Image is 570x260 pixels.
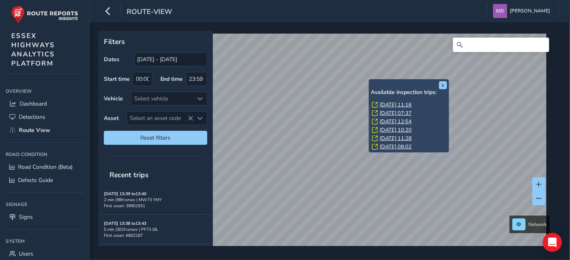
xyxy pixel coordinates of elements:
a: Defects Guide [6,174,84,187]
strong: [DATE] 13:38 to 13:43 [104,220,146,226]
div: Road Condition [6,148,84,160]
label: Start time [104,75,130,83]
div: 2 min | 98 frames | MW73 YMY [104,197,207,203]
a: Route View [6,124,84,137]
span: Detections [19,113,45,121]
button: [PERSON_NAME] [493,4,553,18]
a: [DATE] 11:16 [380,101,412,108]
button: Reset filters [104,131,207,145]
label: End time [160,75,183,83]
a: Signs [6,210,84,224]
a: [DATE] 12:54 [380,118,412,125]
div: Select vehicle [131,92,194,105]
img: diamond-layout [493,4,507,18]
div: 5 min | 301 frames | PF73 0JL [104,226,207,232]
span: Signs [19,213,33,221]
input: Search [453,38,549,52]
span: ESSEX HIGHWAYS ANALYTICS PLATFORM [11,31,55,68]
span: First asset: 6602187 [104,232,143,238]
span: Dashboard [20,100,47,108]
span: Users [19,250,33,258]
span: Reset filters [110,134,201,142]
a: [DATE] 08:02 [380,143,412,150]
div: System [6,235,84,247]
canvas: Map [101,34,546,255]
a: Road Condition (Beta) [6,160,84,174]
span: First asset: 39901931 [104,203,145,209]
button: x [439,81,447,89]
span: Road Condition (Beta) [18,163,73,171]
label: Asset [104,114,119,122]
p: Filters [104,36,207,47]
h6: Available inspection trips: [371,89,447,96]
span: Select an asset code [127,112,194,125]
a: Dashboard [6,97,84,110]
span: Defects Guide [18,176,53,184]
label: Vehicle [104,95,123,102]
span: route-view [127,7,172,18]
label: Dates [104,56,119,63]
div: Signage [6,198,84,210]
a: [DATE] 10:20 [380,126,412,134]
div: Select an asset code [194,112,207,125]
span: Route View [19,126,50,134]
span: Network [528,221,547,228]
a: [DATE] 11:28 [380,135,412,142]
strong: [DATE] 13:39 to 13:40 [104,191,146,197]
span: Recent trips [104,164,154,185]
div: Overview [6,85,84,97]
div: Open Intercom Messenger [543,233,562,252]
img: rr logo [11,6,78,24]
span: [PERSON_NAME] [510,4,550,18]
a: Detections [6,110,84,124]
a: [DATE] 07:37 [380,110,412,117]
